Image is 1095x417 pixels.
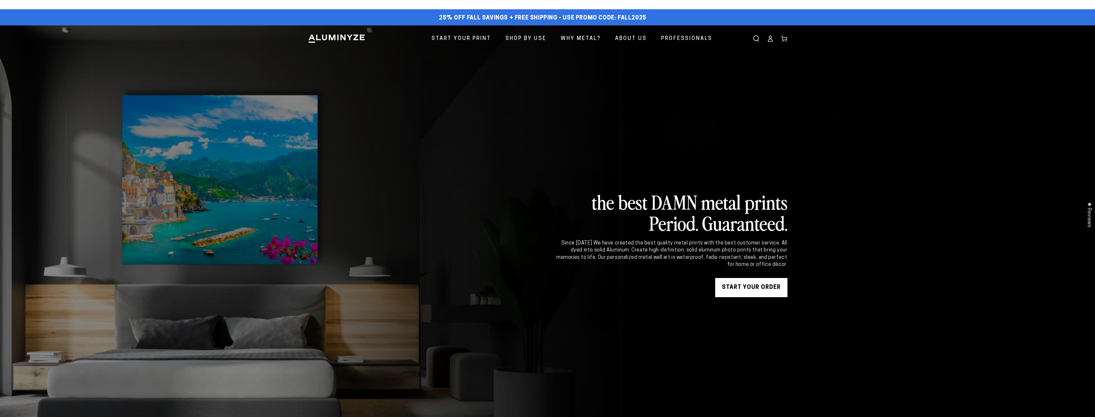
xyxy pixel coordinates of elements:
[501,30,551,47] a: Shop By Use
[555,240,787,268] div: Since [DATE] We have created the best quality metal prints with the best customer service. All dy...
[561,34,601,43] span: Why Metal?
[439,15,646,22] span: 25% off FALL Savings + Free Shipping - Use Promo Code: FALL2025
[555,191,787,233] h2: the best DAMN metal prints Period. Guaranteed.
[427,30,496,47] a: Start Your Print
[715,278,787,297] a: START YOUR Order
[661,34,712,43] span: Professionals
[615,34,647,43] span: About Us
[610,30,652,47] a: About Us
[556,30,606,47] a: Why Metal?
[1083,197,1095,232] div: Click to open Judge.me floating reviews tab
[308,34,365,43] img: Aluminyze
[749,32,763,46] summary: Search our site
[432,34,491,43] span: Start Your Print
[656,30,717,47] a: Professionals
[505,34,546,43] span: Shop By Use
